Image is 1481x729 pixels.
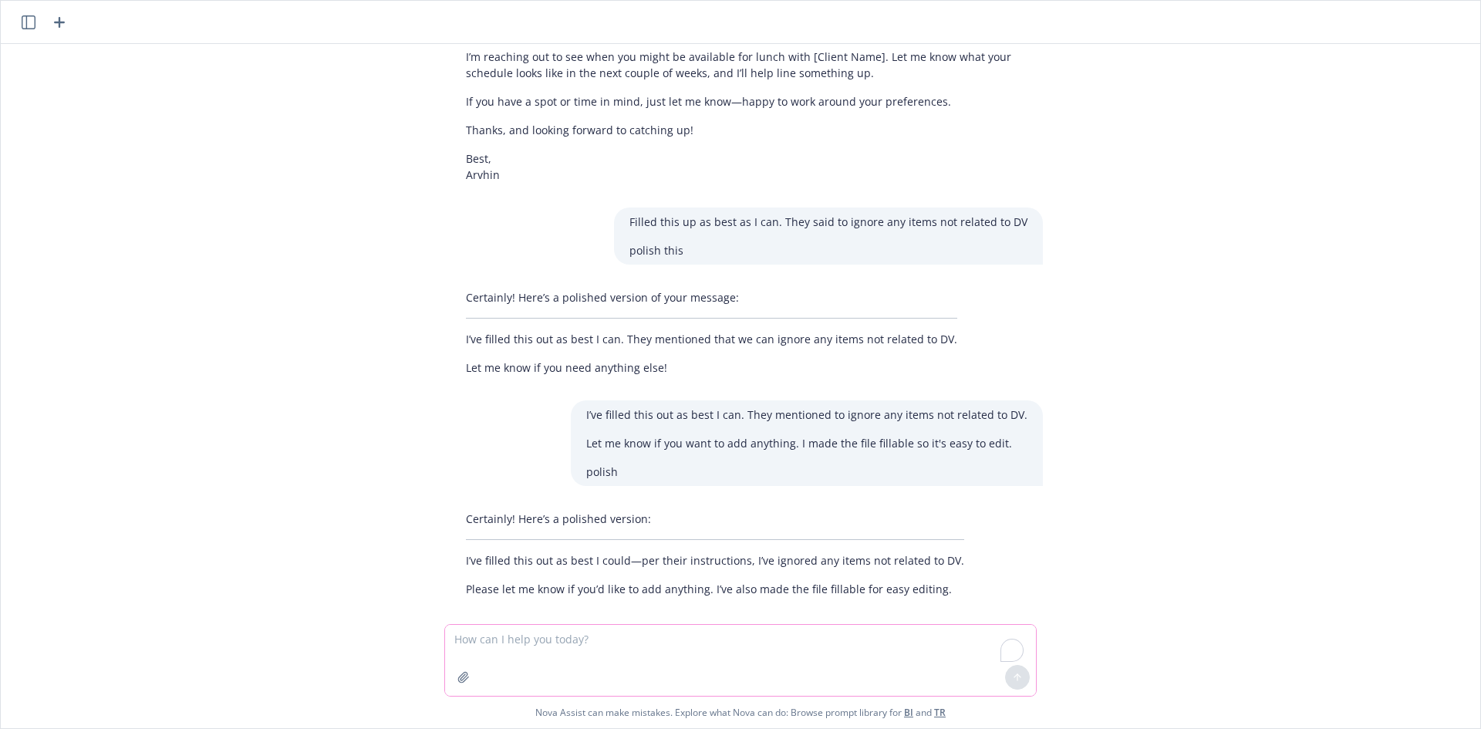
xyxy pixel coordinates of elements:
p: I’m reaching out to see when you might be available for lunch with [Client Name]. Let me know wha... [466,49,1027,81]
p: Certainly! Here’s a polished version: [466,511,964,527]
p: Let me know if you need anything else! [466,359,957,376]
p: Best, Arvhin [466,150,1027,183]
p: Please let me know if you’d like to add anything. I’ve also made the file fillable for easy editing. [466,581,964,597]
p: I’ve filled this out as best I can. They mentioned to ignore any items not related to DV. [586,407,1027,423]
textarea: To enrich screen reader interactions, please activate Accessibility in Grammarly extension settings [445,625,1036,696]
span: Nova Assist can make mistakes. Explore what Nova can do: Browse prompt library for and [535,697,946,728]
p: If you have a spot or time in mind, just let me know—happy to work around your preferences. [466,93,1027,110]
p: Filled this up as best as I can. They said to ignore any items not related to DV [629,214,1027,230]
a: BI [904,706,913,719]
a: TR [934,706,946,719]
p: I’ve filled this out as best I can. They mentioned that we can ignore any items not related to DV. [466,331,957,347]
p: polish [586,464,1027,480]
p: Certainly! Here’s a polished version of your message: [466,289,957,305]
p: polish this [629,242,1027,258]
p: I’ve filled this out as best I could—per their instructions, I’ve ignored any items not related t... [466,552,964,569]
p: Thanks, and looking forward to catching up! [466,122,1027,138]
p: Let me know if you want to add anything. I made the file fillable so it's easy to edit. [586,435,1027,451]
